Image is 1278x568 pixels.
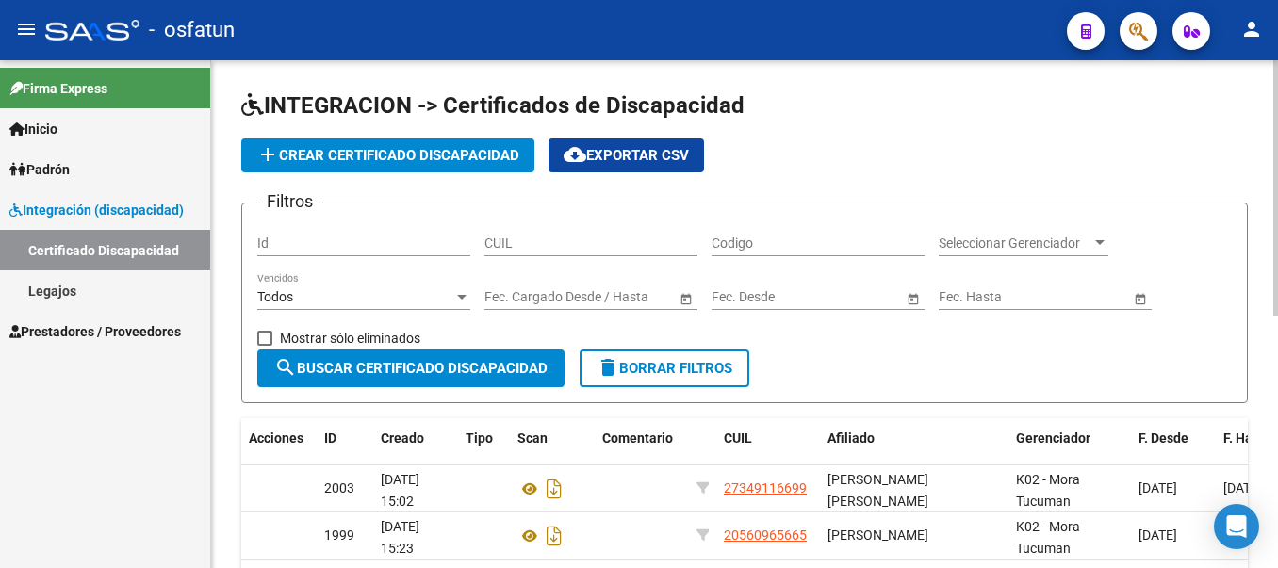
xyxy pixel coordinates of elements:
[257,349,565,387] button: Buscar Certificado Discapacidad
[257,188,322,215] h3: Filtros
[595,418,689,459] datatable-header-cell: Comentario
[1214,504,1259,549] div: Open Intercom Messenger
[249,430,303,446] span: Acciones
[9,159,70,180] span: Padrón
[9,78,107,99] span: Firma Express
[569,289,662,305] input: Fecha fin
[9,321,181,342] span: Prestadores / Proveedores
[484,289,553,305] input: Fecha inicio
[602,430,673,446] span: Comentario
[15,18,38,41] mat-icon: menu
[827,527,928,543] span: [PERSON_NAME]
[466,430,493,446] span: Tipo
[9,119,57,139] span: Inicio
[324,430,336,446] span: ID
[712,289,780,305] input: Fecha inicio
[274,356,297,379] mat-icon: search
[257,289,293,304] span: Todos
[1016,430,1090,446] span: Gerenciador
[676,288,696,308] button: Open calendar
[724,527,807,543] span: 20560965665
[564,147,689,164] span: Exportar CSV
[510,418,595,459] datatable-header-cell: Scan
[796,289,889,305] input: Fecha fin
[373,418,458,459] datatable-header-cell: Creado
[1139,430,1188,446] span: F. Desde
[903,288,923,308] button: Open calendar
[1223,480,1262,495] span: [DATE]
[256,143,279,166] mat-icon: add
[724,480,807,495] span: 27349116699
[324,480,354,495] span: 2003
[381,472,419,509] span: [DATE] 15:02
[542,474,566,504] i: Descargar documento
[1024,289,1116,305] input: Fecha fin
[542,521,566,551] i: Descargar documento
[9,200,184,220] span: Integración (discapacidad)
[580,349,749,387] button: Borrar Filtros
[324,527,354,543] span: 1999
[381,519,419,556] span: [DATE] 15:23
[549,138,704,172] button: Exportar CSV
[458,418,510,459] datatable-header-cell: Tipo
[1016,472,1080,509] span: K02 - Mora Tucuman
[1008,418,1131,459] datatable-header-cell: Gerenciador
[1139,480,1177,495] span: [DATE]
[241,418,317,459] datatable-header-cell: Acciones
[597,360,732,377] span: Borrar Filtros
[564,143,586,166] mat-icon: cloud_download
[241,92,745,119] span: INTEGRACION -> Certificados de Discapacidad
[597,356,619,379] mat-icon: delete
[274,360,548,377] span: Buscar Certificado Discapacidad
[1016,519,1080,556] span: K02 - Mora Tucuman
[716,418,820,459] datatable-header-cell: CUIL
[939,289,1008,305] input: Fecha inicio
[827,430,875,446] span: Afiliado
[1139,527,1177,543] span: [DATE]
[1130,288,1150,308] button: Open calendar
[1131,418,1216,459] datatable-header-cell: F. Desde
[256,147,519,164] span: Crear Certificado Discapacidad
[939,235,1091,252] span: Seleccionar Gerenciador
[827,472,928,509] span: [PERSON_NAME] [PERSON_NAME]
[517,430,548,446] span: Scan
[280,327,420,349] span: Mostrar sólo eliminados
[241,138,534,172] button: Crear Certificado Discapacidad
[1223,430,1271,446] span: F. Hasta
[149,9,235,51] span: - osfatun
[317,418,373,459] datatable-header-cell: ID
[724,430,752,446] span: CUIL
[820,418,1008,459] datatable-header-cell: Afiliado
[381,430,424,446] span: Creado
[1240,18,1263,41] mat-icon: person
